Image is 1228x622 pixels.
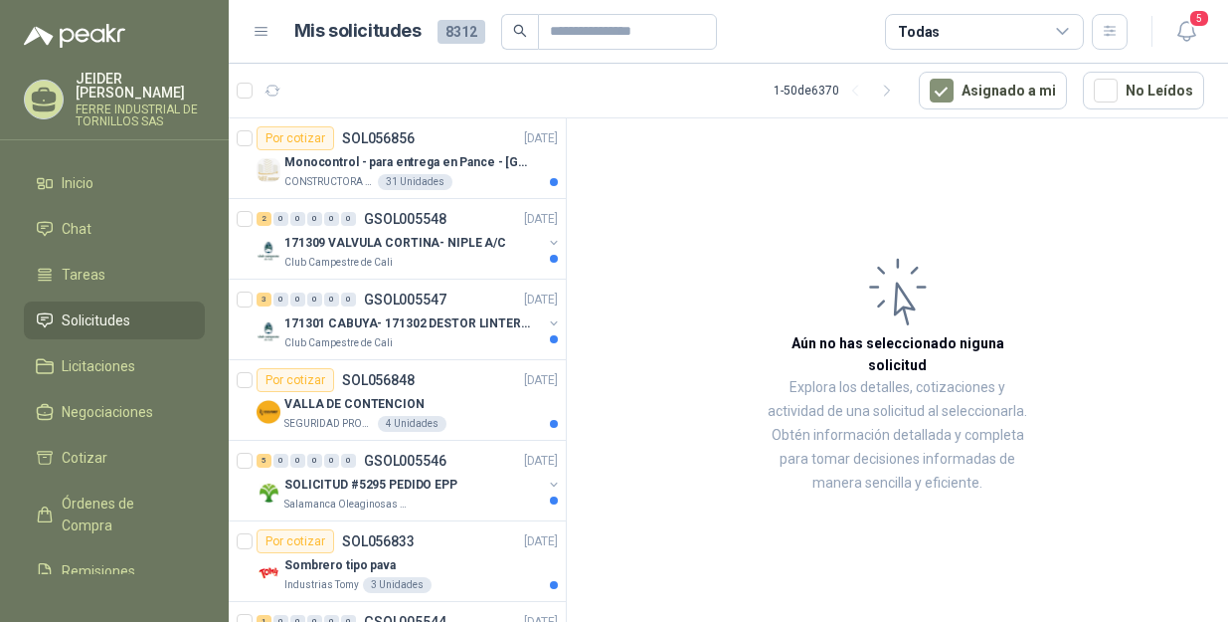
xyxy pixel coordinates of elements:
span: Inicio [62,172,93,194]
img: Company Logo [257,319,280,343]
a: Chat [24,210,205,248]
a: Por cotizarSOL056833[DATE] Company LogoSombrero tipo pavaIndustrias Tomy3 Unidades [229,521,566,602]
a: Por cotizarSOL056848[DATE] Company LogoVALLA DE CONTENCIONSEGURIDAD PROVISER LTDA4 Unidades [229,360,566,441]
div: 0 [341,212,356,226]
span: 8312 [438,20,485,44]
div: 1 - 50 de 6370 [774,75,903,106]
p: [DATE] [524,532,558,551]
button: Asignado a mi [919,72,1067,109]
a: 3 0 0 0 0 0 GSOL005547[DATE] Company Logo171301 CABUYA- 171302 DESTOR LINTER- 171305 PINZAClub Ca... [257,288,562,351]
span: Órdenes de Compra [62,493,186,536]
a: Solicitudes [24,302,205,339]
div: 3 Unidades [363,577,432,593]
a: Por cotizarSOL056856[DATE] Company LogoMonocontrol - para entrega en Pance - [GEOGRAPHIC_DATA]CON... [229,118,566,199]
a: 2 0 0 0 0 0 GSOL005548[DATE] Company Logo171309 VALVULA CORTINA- NIPLE A/CClub Campestre de Cali [257,207,562,271]
div: 0 [273,293,288,307]
p: SOLICITUD #5295 PEDIDO EPP [284,476,457,495]
img: Company Logo [257,400,280,424]
h3: Aún no has seleccionado niguna solicitud [766,332,1029,376]
div: Por cotizar [257,368,334,392]
span: Negociaciones [62,401,153,423]
div: 3 [257,293,271,307]
div: 0 [324,454,339,468]
div: 0 [307,293,322,307]
div: 0 [324,293,339,307]
p: [DATE] [524,129,558,148]
div: 0 [290,212,305,226]
p: FERRE INDUSTRIAL DE TORNILLOS SAS [76,104,205,127]
p: VALLA DE CONTENCION [284,395,425,414]
p: GSOL005547 [364,293,446,307]
p: Industrias Tomy [284,577,359,593]
span: Licitaciones [62,355,135,377]
span: Cotizar [62,447,107,469]
p: SOL056833 [342,534,415,548]
a: Negociaciones [24,393,205,431]
span: search [513,24,527,38]
a: Tareas [24,256,205,294]
span: Chat [62,218,91,240]
img: Company Logo [257,481,280,505]
div: 0 [341,293,356,307]
img: Company Logo [257,239,280,263]
img: Company Logo [257,158,280,182]
div: 4 Unidades [378,416,446,432]
div: 0 [307,454,322,468]
div: 5 [257,454,271,468]
p: 171301 CABUYA- 171302 DESTOR LINTER- 171305 PINZA [284,314,532,333]
p: GSOL005546 [364,454,446,468]
p: [DATE] [524,452,558,471]
div: 31 Unidades [378,174,452,190]
div: Todas [898,21,940,43]
div: 0 [273,212,288,226]
h1: Mis solicitudes [294,17,422,46]
p: CONSTRUCTORA GRUPO FIP [284,174,374,190]
span: 5 [1188,9,1210,28]
span: Tareas [62,264,105,286]
div: 0 [341,454,356,468]
p: [DATE] [524,371,558,390]
a: Cotizar [24,439,205,477]
p: Club Campestre de Cali [284,255,393,271]
p: 171309 VALVULA CORTINA- NIPLE A/C [284,234,506,253]
p: GSOL005548 [364,212,446,226]
div: Por cotizar [257,126,334,150]
a: Remisiones [24,552,205,590]
p: [DATE] [524,291,558,310]
div: 0 [324,212,339,226]
p: Salamanca Oleaginosas SAS [284,497,410,513]
a: Órdenes de Compra [24,485,205,544]
img: Logo peakr [24,24,125,48]
a: Licitaciones [24,347,205,385]
p: JEIDER [PERSON_NAME] [76,72,205,100]
a: 5 0 0 0 0 0 GSOL005546[DATE] Company LogoSOLICITUD #5295 PEDIDO EPPSalamanca Oleaginosas SAS [257,449,562,513]
span: Solicitudes [62,310,130,331]
img: Company Logo [257,561,280,585]
p: [DATE] [524,210,558,229]
p: Explora los detalles, cotizaciones y actividad de una solicitud al seleccionarla. Obtén informaci... [766,376,1029,496]
div: 0 [290,293,305,307]
button: No Leídos [1083,72,1204,109]
a: Inicio [24,164,205,202]
div: 0 [273,454,288,468]
p: Sombrero tipo pava [284,556,396,575]
button: 5 [1168,14,1204,50]
p: Monocontrol - para entrega en Pance - [GEOGRAPHIC_DATA] [284,153,532,172]
div: 2 [257,212,271,226]
div: Por cotizar [257,529,334,553]
div: 0 [307,212,322,226]
p: SEGURIDAD PROVISER LTDA [284,416,374,432]
p: Club Campestre de Cali [284,335,393,351]
span: Remisiones [62,560,135,582]
p: SOL056848 [342,373,415,387]
div: 0 [290,454,305,468]
p: SOL056856 [342,131,415,145]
